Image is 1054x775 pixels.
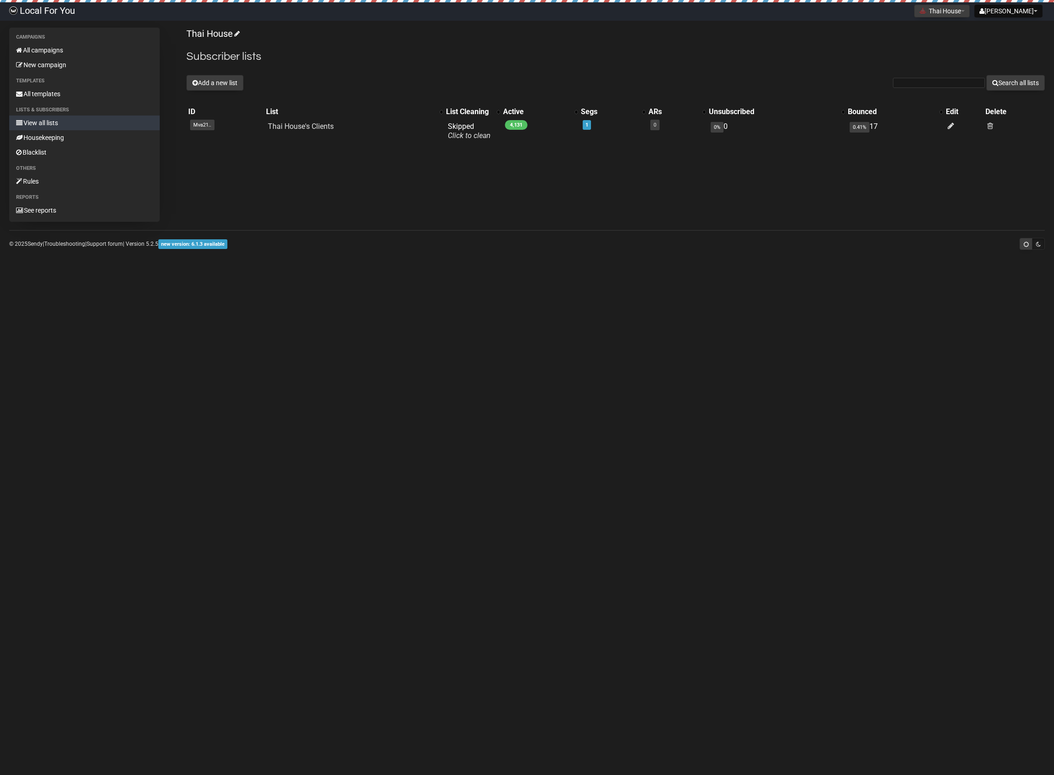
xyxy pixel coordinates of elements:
[448,122,491,140] span: Skipped
[505,120,527,130] span: 4,131
[709,107,837,116] div: Unsubscribed
[919,7,927,14] img: 494.png
[268,122,334,131] a: Thai House's Clients
[848,107,935,116] div: Bounced
[9,32,160,43] li: Campaigns
[585,122,588,128] a: 1
[186,48,1045,65] h2: Subscriber lists
[28,241,43,247] a: Sendy
[707,105,846,118] th: Unsubscribed: No sort applied, activate to apply an ascending sort
[974,5,1042,17] button: [PERSON_NAME]
[266,107,435,116] div: List
[944,105,984,118] th: Edit: No sort applied, sorting is disabled
[946,107,982,116] div: Edit
[190,120,214,130] span: Mva21..
[9,6,17,15] img: d61d2441668da63f2d83084b75c85b29
[9,203,160,218] a: See reports
[444,105,501,118] th: List Cleaning: No sort applied, activate to apply an ascending sort
[9,145,160,160] a: Blacklist
[846,118,944,144] td: 17
[711,122,724,133] span: 0%
[846,105,944,118] th: Bounced: No sort applied, activate to apply an ascending sort
[579,105,647,118] th: Segs: No sort applied, activate to apply an ascending sort
[581,107,637,116] div: Segs
[986,75,1045,91] button: Search all lists
[654,122,656,128] a: 0
[9,43,160,58] a: All campaigns
[501,105,579,118] th: Active: No sort applied, activate to apply an ascending sort
[9,174,160,189] a: Rules
[186,75,243,91] button: Add a new list
[446,107,492,116] div: List Cleaning
[647,105,707,118] th: ARs: No sort applied, activate to apply an ascending sort
[188,107,262,116] div: ID
[649,107,697,116] div: ARs
[9,163,160,174] li: Others
[9,192,160,203] li: Reports
[9,75,160,87] li: Templates
[9,239,227,249] p: © 2025 | | | Version 5.2.5
[87,241,123,247] a: Support forum
[158,239,227,249] span: new version: 6.1.3 available
[984,105,1045,118] th: Delete: No sort applied, sorting is disabled
[707,118,846,144] td: 0
[264,105,444,118] th: List: No sort applied, activate to apply an ascending sort
[9,116,160,130] a: View all lists
[186,105,264,118] th: ID: No sort applied, sorting is disabled
[9,130,160,145] a: Housekeeping
[9,104,160,116] li: Lists & subscribers
[186,28,238,39] a: Thai House
[44,241,85,247] a: Troubleshooting
[9,58,160,72] a: New campaign
[503,107,570,116] div: Active
[850,122,869,133] span: 0.41%
[158,241,227,247] a: new version: 6.1.3 available
[9,87,160,101] a: All templates
[448,131,491,140] a: Click to clean
[914,5,970,17] button: Thai House
[985,107,1043,116] div: Delete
